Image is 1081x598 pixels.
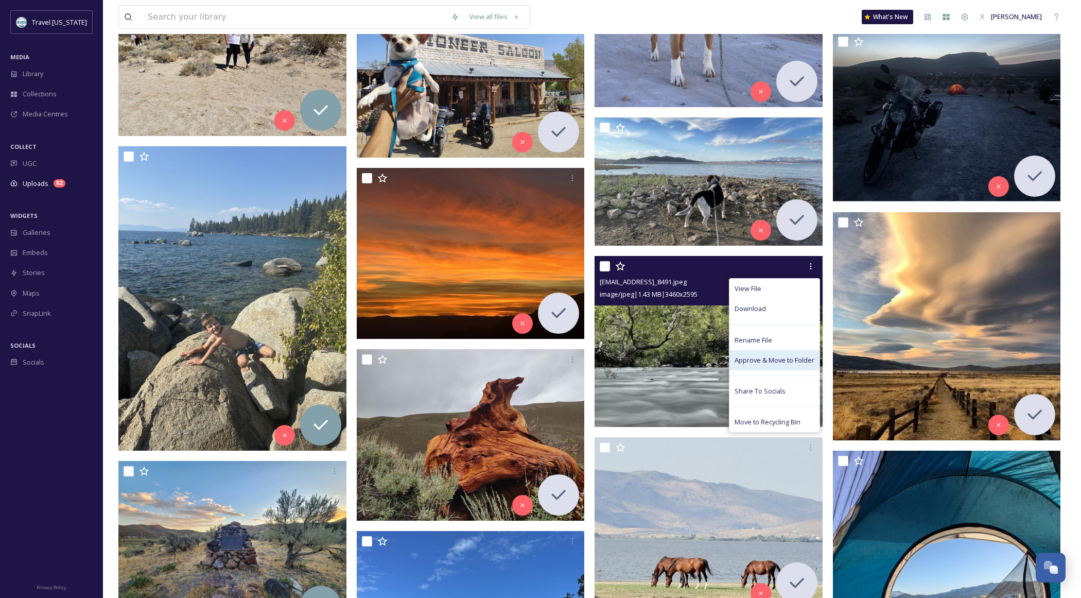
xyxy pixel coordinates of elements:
[600,277,687,286] span: [EMAIL_ADDRESS]_8491.jpeg
[464,7,525,27] a: View all files
[735,355,814,365] span: Approve & Move to Folder
[23,159,37,168] span: UGC
[23,179,48,189] span: Uploads
[23,309,51,318] span: SnapLink
[735,335,772,345] span: Rename File
[54,179,65,187] div: 82
[735,304,766,314] span: Download
[974,7,1047,27] a: [PERSON_NAME]
[23,268,45,278] span: Stories
[10,143,37,150] span: COLLECT
[37,584,66,591] span: Privacy Policy
[991,12,1042,21] span: [PERSON_NAME]
[16,17,27,27] img: download.jpeg
[833,31,1061,202] img: ext_1759110619.094129_Ramonasfly@gmail.com-IMG_9219.jpeg
[735,386,786,396] span: Share To Socials
[118,146,346,450] img: ext_1758038517.691061_phemsley@gmail.com-IMG_5280.JPG
[357,349,585,520] img: ext_1759427394.706101_washoeoreo@gmail.com-IMG_20220816_152017219_HDR.jpg
[600,289,698,299] span: image/jpeg | 1.43 MB | 3460 x 2595
[37,580,66,593] a: Privacy Policy
[10,212,38,219] span: WIDGETS
[833,212,1061,440] img: ext_1758600420.747626_casandramellow@hotmail.com-6AA79200-242C-40C3-B5E9-4A4CD1287AB0.jpeg
[735,417,800,427] span: Move to Recycling Bin
[10,53,29,61] span: MEDIA
[595,256,823,427] img: ext_1758555112.060631_monterey2@gmail.com-IMG_8491.jpeg
[1036,553,1066,583] button: Open Chat
[595,117,823,246] img: ext_1758603130.41276_stonefree@cox.net-BrandoLakeMead.heic
[23,69,43,79] span: Library
[357,168,585,339] img: ext_1759428420.282345_Excowboy75@yahoo.com-IMG_7986.jpeg
[735,284,761,294] span: View File
[143,6,446,28] input: Search your library
[23,109,68,119] span: Media Centres
[23,228,50,237] span: Galleries
[23,89,57,99] span: Collections
[10,341,36,349] span: SOCIALS
[862,10,913,24] a: What's New
[23,357,44,367] span: Socials
[23,288,40,298] span: Maps
[32,18,87,27] span: Travel [US_STATE]
[23,248,48,258] span: Embeds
